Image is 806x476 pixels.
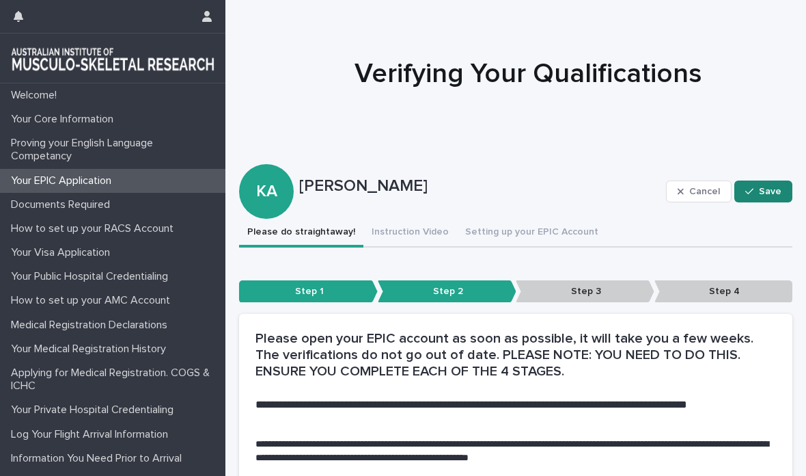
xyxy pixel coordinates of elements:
[5,113,124,126] p: Your Core Information
[516,280,654,303] p: Step 3
[457,219,607,248] button: Setting up your EPIC Account
[759,187,781,196] span: Save
[5,89,68,102] p: Welcome!
[363,219,457,248] button: Instruction Video
[5,404,184,416] p: Your Private Hospital Credentialing
[11,44,214,72] img: 1xcjEmqDTcmQhduivVBy
[5,137,225,163] p: Proving your English Language Competancy
[666,181,732,202] button: Cancel
[5,246,121,259] p: Your Visa Application
[5,367,225,393] p: Applying for Medical Registration. COGS & ICHC
[654,280,793,303] p: Step 4
[5,343,177,356] p: Your Medical Registration History
[5,294,181,307] p: How to set up your AMC Account
[378,280,516,303] p: Step 2
[734,181,792,202] button: Save
[5,174,122,187] p: Your EPIC Application
[5,319,178,332] p: Medical Registration Declarations
[299,176,661,196] p: [PERSON_NAME]
[239,127,294,202] div: KA
[239,219,363,248] button: Please do straightaway!
[5,222,184,235] p: How to set up your RACS Account
[5,270,179,283] p: Your Public Hospital Credentialing
[239,280,378,303] p: Step 1
[5,198,121,211] p: Documents Required
[5,428,179,441] p: Log Your Flight Arrival Information
[5,452,193,465] p: Information You Need Prior to Arrival
[689,187,720,196] span: Cancel
[253,57,803,90] h1: Verifying Your Qualifications
[255,330,776,380] h2: Please open your EPIC account as soon as possible, it will take you a few weeks. The verification...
